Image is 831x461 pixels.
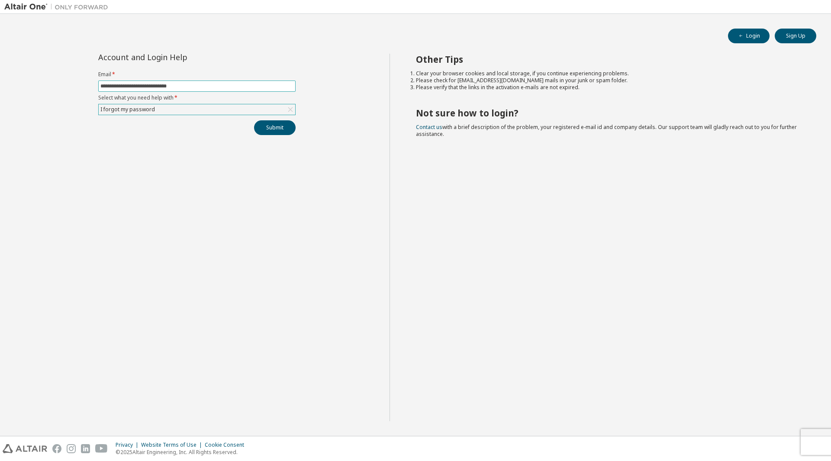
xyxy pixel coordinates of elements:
[416,70,801,77] li: Clear your browser cookies and local storage, if you continue experiencing problems.
[141,442,205,448] div: Website Terms of Use
[67,444,76,453] img: instagram.svg
[775,29,816,43] button: Sign Up
[205,442,249,448] div: Cookie Consent
[95,444,108,453] img: youtube.svg
[98,94,296,101] label: Select what you need help with
[4,3,113,11] img: Altair One
[416,123,442,131] a: Contact us
[3,444,47,453] img: altair_logo.svg
[99,104,295,115] div: I forgot my password
[416,77,801,84] li: Please check for [EMAIL_ADDRESS][DOMAIN_NAME] mails in your junk or spam folder.
[416,54,801,65] h2: Other Tips
[416,107,801,119] h2: Not sure how to login?
[116,442,141,448] div: Privacy
[99,105,156,114] div: I forgot my password
[416,123,797,138] span: with a brief description of the problem, your registered e-mail id and company details. Our suppo...
[728,29,770,43] button: Login
[116,448,249,456] p: © 2025 Altair Engineering, Inc. All Rights Reserved.
[254,120,296,135] button: Submit
[416,84,801,91] li: Please verify that the links in the activation e-mails are not expired.
[52,444,61,453] img: facebook.svg
[98,54,256,61] div: Account and Login Help
[98,71,296,78] label: Email
[81,444,90,453] img: linkedin.svg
